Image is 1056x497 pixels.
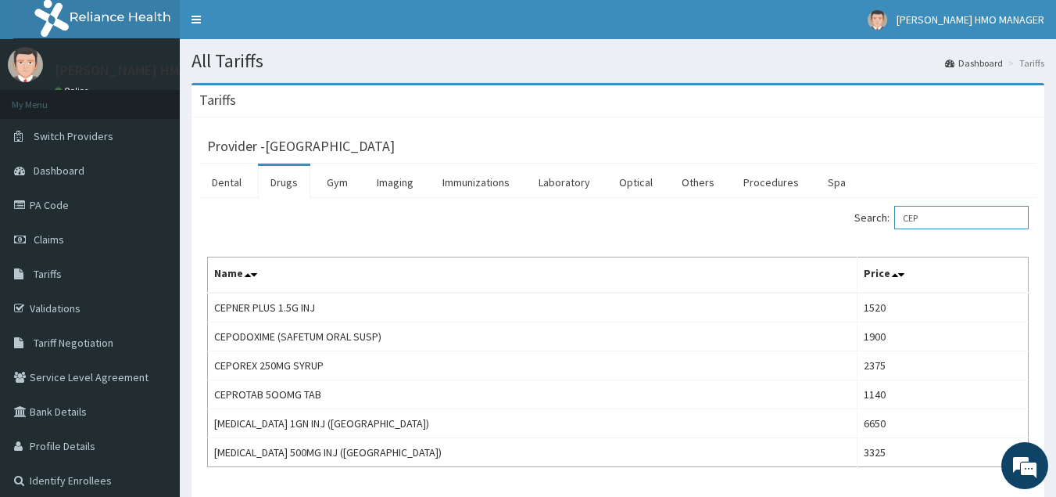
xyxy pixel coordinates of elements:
a: Imaging [364,166,426,199]
span: Switch Providers [34,129,113,143]
td: 2375 [857,351,1029,380]
a: Online [55,85,92,96]
td: 3325 [857,438,1029,467]
a: Procedures [731,166,811,199]
a: Immunizations [430,166,522,199]
span: Tariffs [34,267,62,281]
a: Spa [815,166,858,199]
div: Chat with us now [81,88,263,108]
th: Price [857,258,1029,294]
img: User Image [868,10,887,30]
td: 1900 [857,322,1029,351]
a: Optical [607,166,665,199]
a: Dental [199,166,254,199]
span: Dashboard [34,164,84,178]
h3: Provider - [GEOGRAPHIC_DATA] [207,139,395,153]
span: We're online! [91,149,216,307]
div: Minimize live chat window [256,8,294,45]
span: Claims [34,232,64,247]
td: CEPNER PLUS 1.5G INJ [208,293,857,322]
p: [PERSON_NAME] HMO MANAGER [55,63,249,77]
h1: All Tariffs [192,51,1044,71]
td: 1520 [857,293,1029,322]
a: Others [669,166,727,199]
td: [MEDICAL_DATA] 500MG INJ ([GEOGRAPHIC_DATA]) [208,438,857,467]
td: CEPODOXIME (SAFETUM ORAL SUSP) [208,322,857,351]
a: Gym [314,166,360,199]
td: CEPROTAB 5OOMG TAB [208,380,857,409]
input: Search: [894,206,1029,229]
img: User Image [8,47,43,82]
td: [MEDICAL_DATA] 1GN INJ ([GEOGRAPHIC_DATA]) [208,409,857,438]
span: Tariff Negotiation [34,336,113,350]
td: 1140 [857,380,1029,409]
a: Drugs [258,166,310,199]
th: Name [208,258,857,294]
textarea: Type your message and hit 'Enter' [8,331,298,386]
label: Search: [854,206,1029,229]
td: CEPOREX 250MG SYRUP [208,351,857,380]
a: Dashboard [945,56,1003,70]
a: Laboratory [526,166,603,199]
span: [PERSON_NAME] HMO MANAGER [897,13,1044,27]
li: Tariffs [1004,56,1044,70]
h3: Tariffs [199,93,236,107]
td: 6650 [857,409,1029,438]
img: d_794563401_company_1708531726252_794563401 [29,78,63,117]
